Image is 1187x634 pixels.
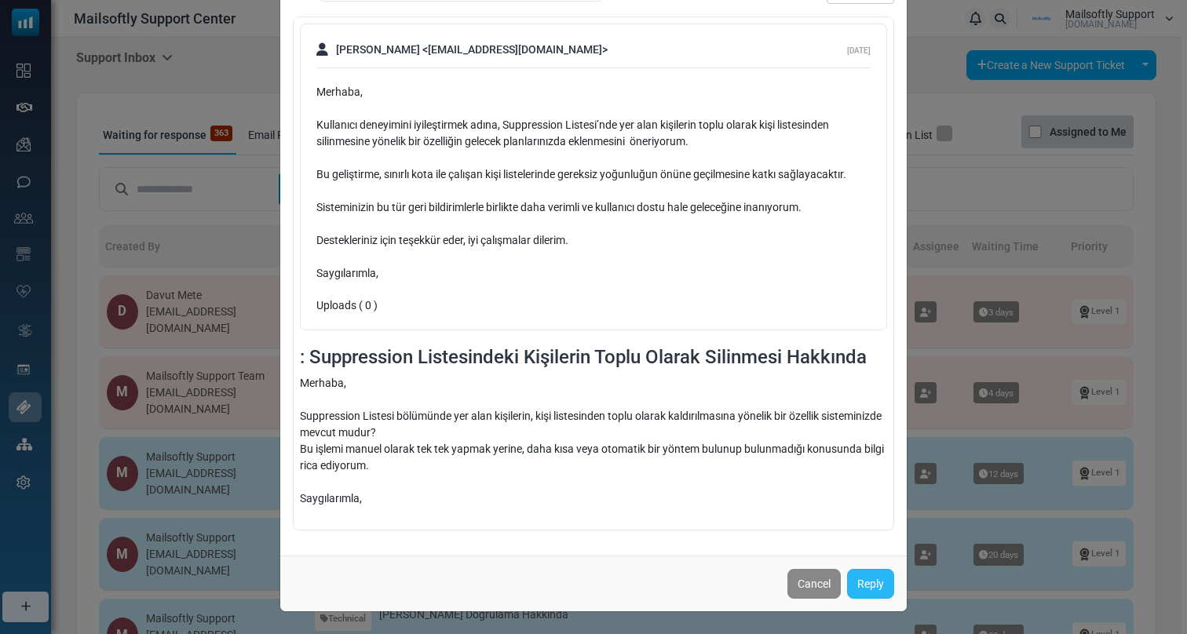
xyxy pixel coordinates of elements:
[316,199,871,232] div: Sisteminizin bu tür geri bildirimlerle birlikte daha verimli ve kullanıcı dostu hale geleceğine i...
[316,265,871,282] div: Saygılarımla,
[300,375,887,408] div: Merhaba,
[300,408,887,490] div: Suppression Listesi bölümünde yer alan kişilerin, kişi listesinden toplu olarak kaldırılmasına yö...
[316,117,871,199] div: Kullanıcı deneyimini iyileştirmek adına, Suppression Listesi’nde yer alan kişilerin toplu olarak ...
[336,42,608,58] span: [PERSON_NAME] <[EMAIL_ADDRESS][DOMAIN_NAME]>
[300,490,887,523] div: Saygılarımla,
[847,569,894,599] a: Reply
[316,84,871,117] div: Merhaba,
[300,346,887,369] h4: : Suppression Listesindeki Kişilerin Toplu Olarak Silinmesi Hakkında
[787,569,841,599] button: Cancel
[316,232,871,265] div: Destekleriniz için teşekkür eder, iyi çalışmalar dilerim.
[316,297,871,314] div: Uploads ( 0 )
[847,46,871,55] span: [DATE]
